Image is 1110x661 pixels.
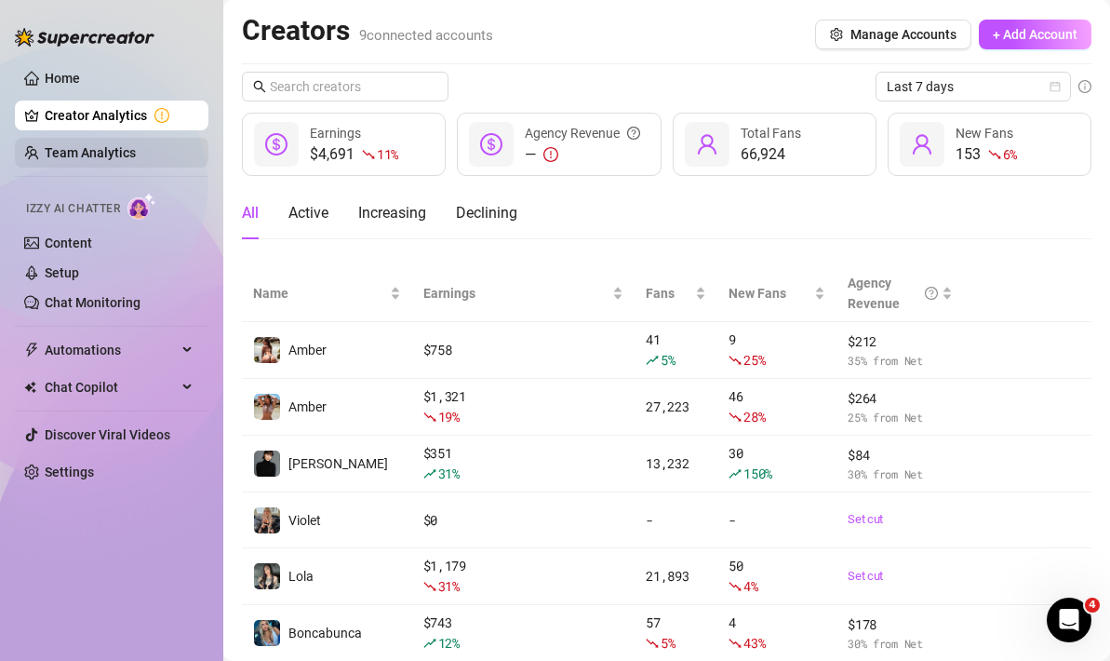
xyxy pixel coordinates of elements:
[729,443,825,484] div: 30
[646,453,706,474] div: 13,232
[729,330,825,371] div: 9
[696,133,718,155] span: user
[956,126,1013,141] span: New Fans
[646,566,706,587] div: 21,893
[438,465,460,482] span: 31 %
[848,567,953,586] a: Set cut
[423,556,624,597] div: $ 1,179
[729,556,825,597] div: 50
[423,467,436,480] span: rise
[729,637,742,650] span: fall
[254,337,280,363] img: Amber
[729,386,825,427] div: 46
[848,635,953,653] span: 30 % from Net
[646,330,706,371] div: 41
[646,637,659,650] span: fall
[729,613,825,654] div: 4
[848,614,953,635] span: $ 178
[729,411,742,424] span: fall
[848,510,953,529] a: Set cut
[45,295,140,310] a: Chat Monitoring
[830,28,843,41] span: setting
[979,20,1091,49] button: + Add Account
[45,427,170,442] a: Discover Viral Videos
[45,372,177,402] span: Chat Copilot
[850,27,956,42] span: Manage Accounts
[848,352,953,370] span: 35 % from Net
[911,133,933,155] span: user
[729,283,810,304] span: New Fans
[525,123,640,143] div: Agency Revenue
[646,510,706,531] div: -
[646,283,691,304] span: Fans
[729,580,742,593] span: fall
[242,202,259,224] div: All
[254,394,280,420] img: Amber
[661,351,675,369] span: 5 %
[743,577,757,595] span: 4 %
[242,13,493,48] h2: Creators
[288,513,321,528] span: Violet
[423,283,609,304] span: Earnings
[848,445,953,465] span: $ 84
[729,354,742,367] span: fall
[45,101,194,130] a: Creator Analytics exclamation-circle
[45,71,80,86] a: Home
[253,80,266,93] span: search
[988,148,1001,161] span: fall
[254,620,280,646] img: Boncabunca
[1078,80,1091,93] span: info-circle
[45,236,92,250] a: Content
[24,343,39,357] span: thunderbolt
[887,73,1060,101] span: Last 7 days
[45,145,136,160] a: Team Analytics
[359,27,493,44] span: 9 connected accounts
[743,408,765,425] span: 28 %
[288,399,327,414] span: Amber
[423,613,624,654] div: $ 743
[848,388,953,409] span: $ 264
[358,202,426,224] div: Increasing
[438,577,460,595] span: 31 %
[254,451,280,477] img: Camille
[288,343,327,357] span: Amber
[848,331,953,352] span: $ 212
[423,411,436,424] span: fall
[848,409,953,426] span: 25 % from Net
[423,340,624,360] div: $ 758
[438,634,460,652] span: 12 %
[743,351,765,369] span: 25 %
[288,202,328,224] div: Active
[310,143,398,166] div: $4,691
[438,408,460,425] span: 19 %
[646,397,706,417] div: 27,223
[45,465,94,479] a: Settings
[743,634,765,652] span: 43 %
[253,283,386,304] span: Name
[242,265,412,322] th: Name
[993,27,1077,42] span: + Add Account
[45,335,177,365] span: Automations
[635,265,717,322] th: Fans
[661,634,675,652] span: 5 %
[265,133,288,155] span: dollar-circle
[270,76,422,97] input: Search creators
[848,273,938,314] div: Agency Revenue
[254,507,280,533] img: Violet
[456,202,517,224] div: Declining
[741,143,801,166] div: 66,924
[127,193,156,220] img: AI Chatter
[423,580,436,593] span: fall
[729,467,742,480] span: rise
[1050,81,1061,92] span: calendar
[288,569,314,584] span: Lola
[525,143,640,166] div: —
[646,613,706,654] div: 57
[15,28,154,47] img: logo-BBDzfeDw.svg
[646,354,659,367] span: rise
[45,265,79,280] a: Setup
[24,381,36,394] img: Chat Copilot
[1085,598,1100,613] span: 4
[717,265,836,322] th: New Fans
[423,637,436,650] span: rise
